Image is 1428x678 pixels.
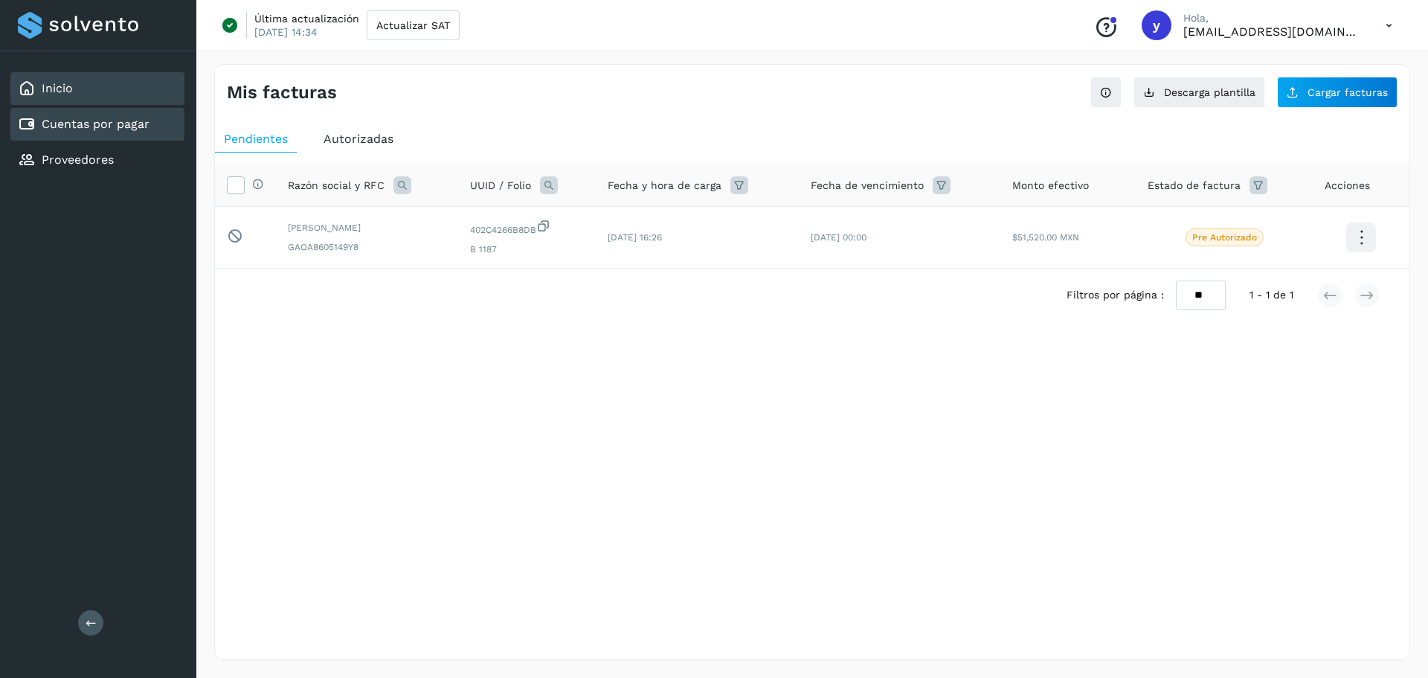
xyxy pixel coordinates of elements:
span: Filtros por página : [1067,287,1164,303]
span: GAOA8605149Y8 [288,240,446,254]
span: Cargar facturas [1308,87,1388,97]
span: 1 - 1 de 1 [1249,287,1293,303]
span: Monto efectivo [1012,178,1089,194]
span: $51,520.00 MXN [1012,232,1079,243]
span: [PERSON_NAME] [288,221,446,234]
div: Proveedores [10,144,184,176]
span: Fecha y hora de carga [608,178,721,194]
p: Hola, [1183,12,1362,25]
span: Descarga plantilla [1164,87,1255,97]
p: Pre Autorizado [1192,232,1257,243]
p: ycordova@rad-logistics.com [1183,25,1362,39]
button: Cargar facturas [1277,77,1398,108]
span: [DATE] 16:26 [608,232,662,243]
h4: Mis facturas [227,82,337,103]
span: Autorizadas [324,132,393,146]
span: Acciones [1325,178,1370,194]
button: Actualizar SAT [367,10,460,40]
span: Pendientes [224,132,288,146]
p: Última actualización [254,12,359,25]
span: Razón social y RFC [288,178,385,194]
div: Cuentas por pagar [10,108,184,141]
a: Inicio [42,81,73,95]
span: 402C4266B8DB [470,219,584,237]
a: Proveedores [42,153,114,167]
span: UUID / Folio [470,178,531,194]
span: Fecha de vencimiento [811,178,924,194]
a: Cuentas por pagar [42,117,149,131]
div: Inicio [10,72,184,105]
button: Descarga plantilla [1133,77,1265,108]
span: Actualizar SAT [376,20,450,31]
span: [DATE] 00:00 [811,232,866,243]
span: Estado de factura [1148,178,1241,194]
span: B 1187 [470,243,584,256]
p: [DATE] 14:34 [254,25,318,39]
